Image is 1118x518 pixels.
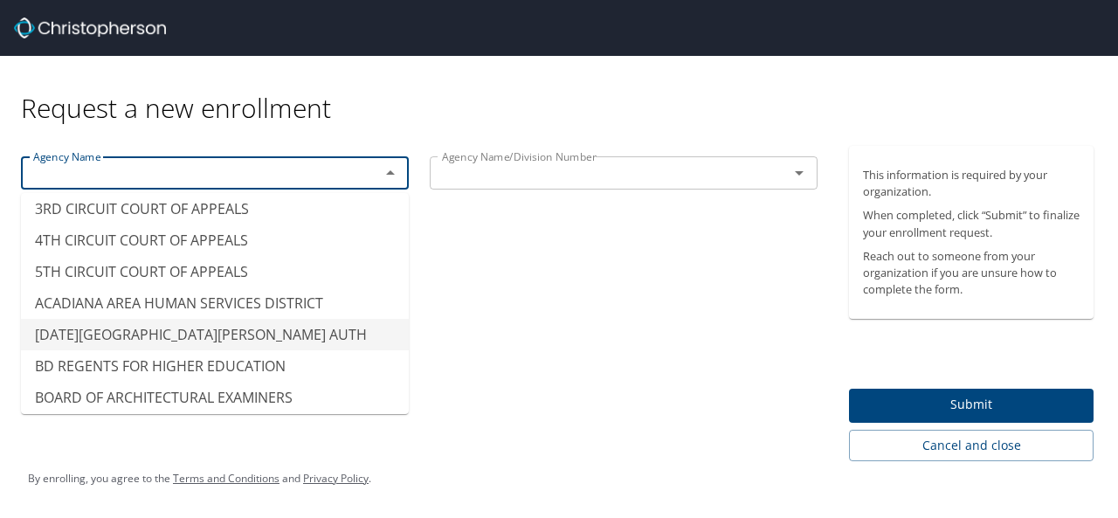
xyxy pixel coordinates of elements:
div: By enrolling, you agree to the and . [28,457,371,501]
p: This information is required by your organization. [863,167,1080,200]
button: Open [787,161,811,185]
li: 3RD CIRCUIT COURT OF APPEALS [21,193,409,224]
span: Submit [863,394,1080,416]
li: ACADIANA AREA HUMAN SERVICES DISTRICT [21,287,409,319]
a: Terms and Conditions [173,471,279,486]
button: Close [378,161,403,185]
li: 5TH CIRCUIT COURT OF APPEALS [21,256,409,287]
li: BOARD OF ARCHITECTURAL EXAMINERS [21,382,409,413]
div: Request a new enrollment [21,56,1108,125]
p: Reach out to someone from your organization if you are unsure how to complete the form. [863,248,1080,299]
button: Submit [849,389,1094,423]
li: 4TH CIRCUIT COURT OF APPEALS [21,224,409,256]
p: When completed, click “Submit” to finalize your enrollment request. [863,207,1080,240]
li: [DATE][GEOGRAPHIC_DATA][PERSON_NAME] AUTH [21,319,409,350]
img: cbt logo [14,17,166,38]
li: BD REGENTS FOR HIGHER EDUCATION [21,350,409,382]
span: Cancel and close [863,435,1080,457]
a: Privacy Policy [303,471,369,486]
li: BOARD OF [PERSON_NAME] EXAMINERS [21,413,409,445]
button: Cancel and close [849,430,1094,462]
